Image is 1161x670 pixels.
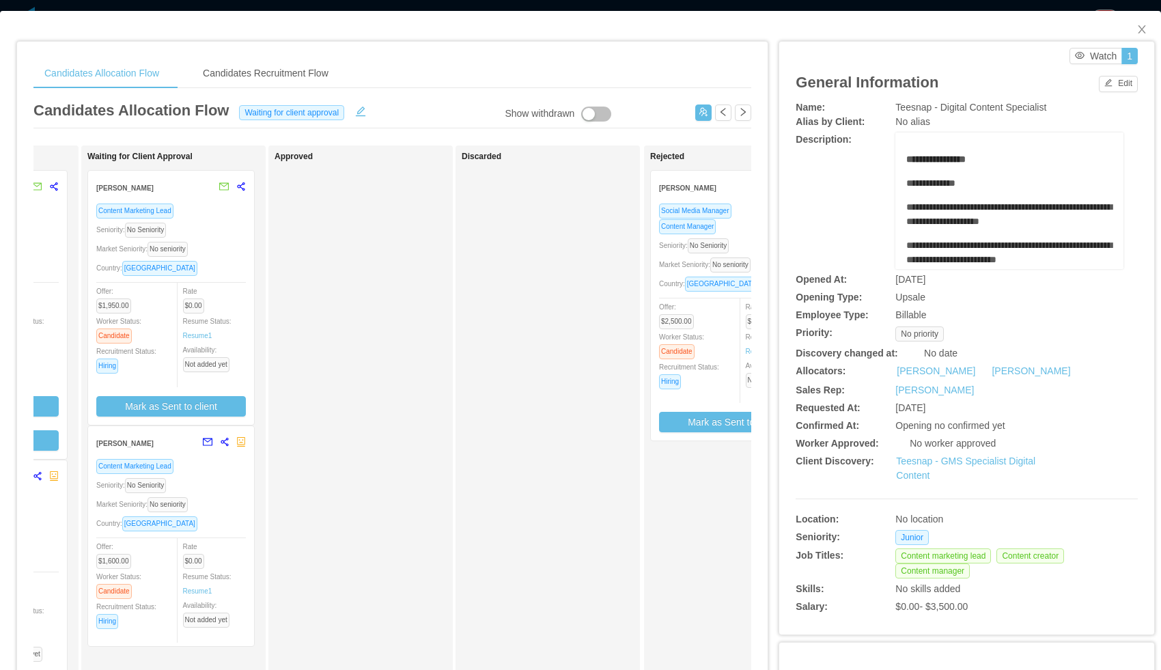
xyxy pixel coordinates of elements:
[96,603,156,625] span: Recruitment Status:
[895,601,968,612] span: $0.00 - $3,500.00
[796,402,860,413] b: Requested At:
[796,550,843,561] b: Job Titles:
[96,348,156,369] span: Recruitment Status:
[49,471,59,481] span: robot
[895,274,925,285] span: [DATE]
[685,277,760,292] span: [GEOGRAPHIC_DATA]
[695,104,712,121] button: icon: usergroup-add
[659,314,694,329] span: $2,500.00
[896,456,1035,481] a: Teesnap - GMS Specialist Digital Content
[796,420,859,431] b: Confirmed At:
[659,280,766,288] span: Country:
[96,440,154,447] strong: [PERSON_NAME]
[462,152,653,162] h1: Discarded
[895,116,930,127] span: No alias
[735,104,751,121] button: icon: right
[33,99,229,122] article: Candidates Allocation Flow
[796,116,865,127] b: Alias by Client:
[796,514,839,525] b: Location:
[183,586,212,596] a: Resume1
[1099,76,1138,92] button: icon: editEdit
[895,292,925,303] span: Upsale
[239,105,344,120] span: Waiting for client approval
[659,204,731,219] span: Social Media Manager
[796,385,845,395] b: Sales Rep:
[715,104,731,121] button: icon: left
[1136,24,1147,35] i: icon: close
[122,516,197,531] span: [GEOGRAPHIC_DATA]
[746,314,767,329] span: $0.00
[25,176,42,198] button: mail
[796,71,938,94] article: General Information
[895,548,991,563] span: Content marketing lead
[746,362,798,384] span: Availability:
[924,348,957,359] span: No date
[183,543,210,565] span: Rate
[659,374,681,389] span: Hiring
[796,274,847,285] b: Opened At:
[183,573,232,595] span: Resume Status:
[1121,48,1138,64] button: 1
[148,497,188,512] span: No seniority
[796,134,852,145] b: Description:
[796,102,825,113] b: Name:
[659,219,716,234] span: Content Manager
[96,204,173,219] span: Content Marketing Lead
[350,103,372,117] button: icon: edit
[236,437,246,447] span: robot
[1069,48,1122,64] button: icon: eyeWatch
[710,257,751,273] span: No seniority
[49,182,59,191] span: share-alt
[505,107,574,122] div: Show withdrawn
[183,298,204,313] span: $0.00
[746,373,792,388] span: Not added yet
[659,333,704,355] span: Worker Status:
[87,152,279,162] h1: Waiting for Client Approval
[220,437,229,447] span: share-alt
[659,261,756,268] span: Market Seniority:
[183,318,232,339] span: Resume Status:
[906,152,1113,289] div: rdw-editor
[33,58,170,89] div: Candidates Allocation Flow
[96,459,173,474] span: Content Marketing Lead
[746,303,772,325] span: Rate
[895,132,1123,269] div: rdw-wrapper
[796,327,833,338] b: Priority:
[236,182,246,191] span: share-alt
[96,396,246,417] button: Mark as Sent to client
[96,543,137,565] span: Offer:
[183,357,229,372] span: Not added yet
[96,298,131,313] span: $1,950.00
[96,329,132,344] span: Candidate
[659,303,699,325] span: Offer:
[895,420,1005,431] span: Opening no confirmed yet
[96,520,203,527] span: Country:
[275,152,466,162] h1: Approved
[96,614,118,629] span: Hiring
[212,176,229,198] button: mail
[183,331,212,341] a: Resume1
[192,58,339,89] div: Candidates Recruitment Flow
[897,364,975,378] a: [PERSON_NAME]
[96,501,193,508] span: Market Seniority:
[895,326,944,341] span: No priority
[895,102,1046,113] span: Teesnap - Digital Content Specialist
[895,530,929,545] span: Junior
[183,554,204,569] span: $0.00
[659,363,719,385] span: Recruitment Status:
[746,333,794,355] span: Resume Status:
[796,583,824,594] b: Skills:
[796,456,873,466] b: Client Discovery:
[796,601,828,612] b: Salary:
[183,602,235,624] span: Availability:
[796,531,840,542] b: Seniority:
[183,613,229,628] span: Not added yet
[895,583,960,594] span: No skills added
[796,438,878,449] b: Worker Approved:
[659,184,716,192] strong: [PERSON_NAME]
[183,288,210,309] span: Rate
[1123,11,1161,49] button: Close
[992,364,1070,378] a: [PERSON_NAME]
[33,471,42,481] span: share-alt
[96,264,203,272] span: Country:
